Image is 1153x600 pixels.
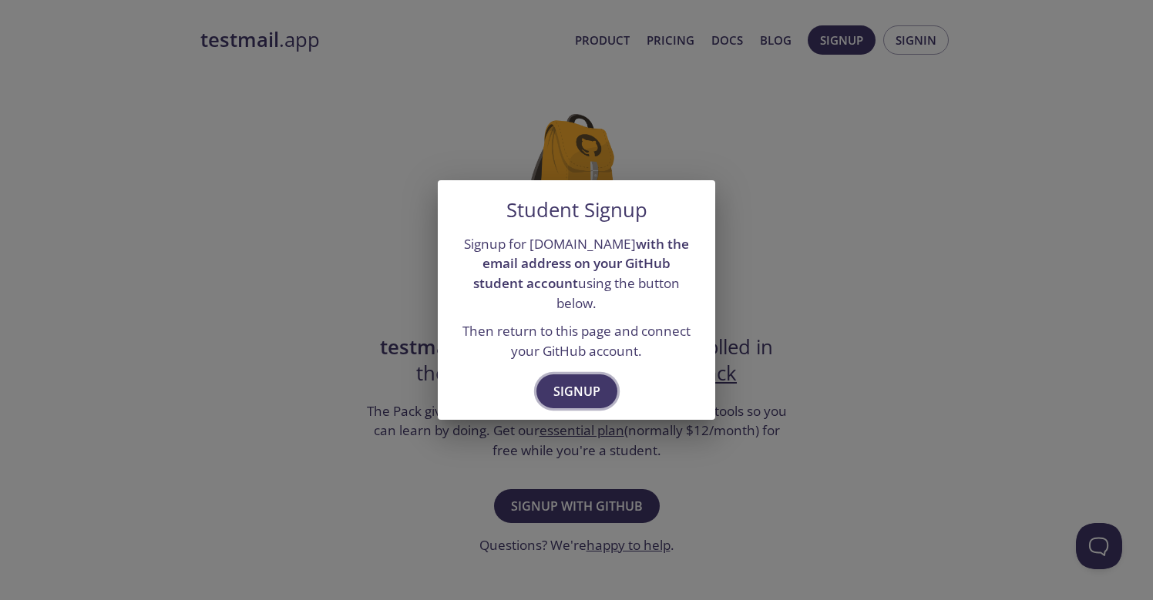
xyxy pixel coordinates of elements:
[456,321,697,360] p: Then return to this page and connect your GitHub account.
[473,235,689,292] strong: with the email address on your GitHub student account
[456,234,697,313] p: Signup for [DOMAIN_NAME] using the button below.
[536,374,617,408] button: Signup
[506,199,647,222] h5: Student Signup
[553,380,600,402] span: Signup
